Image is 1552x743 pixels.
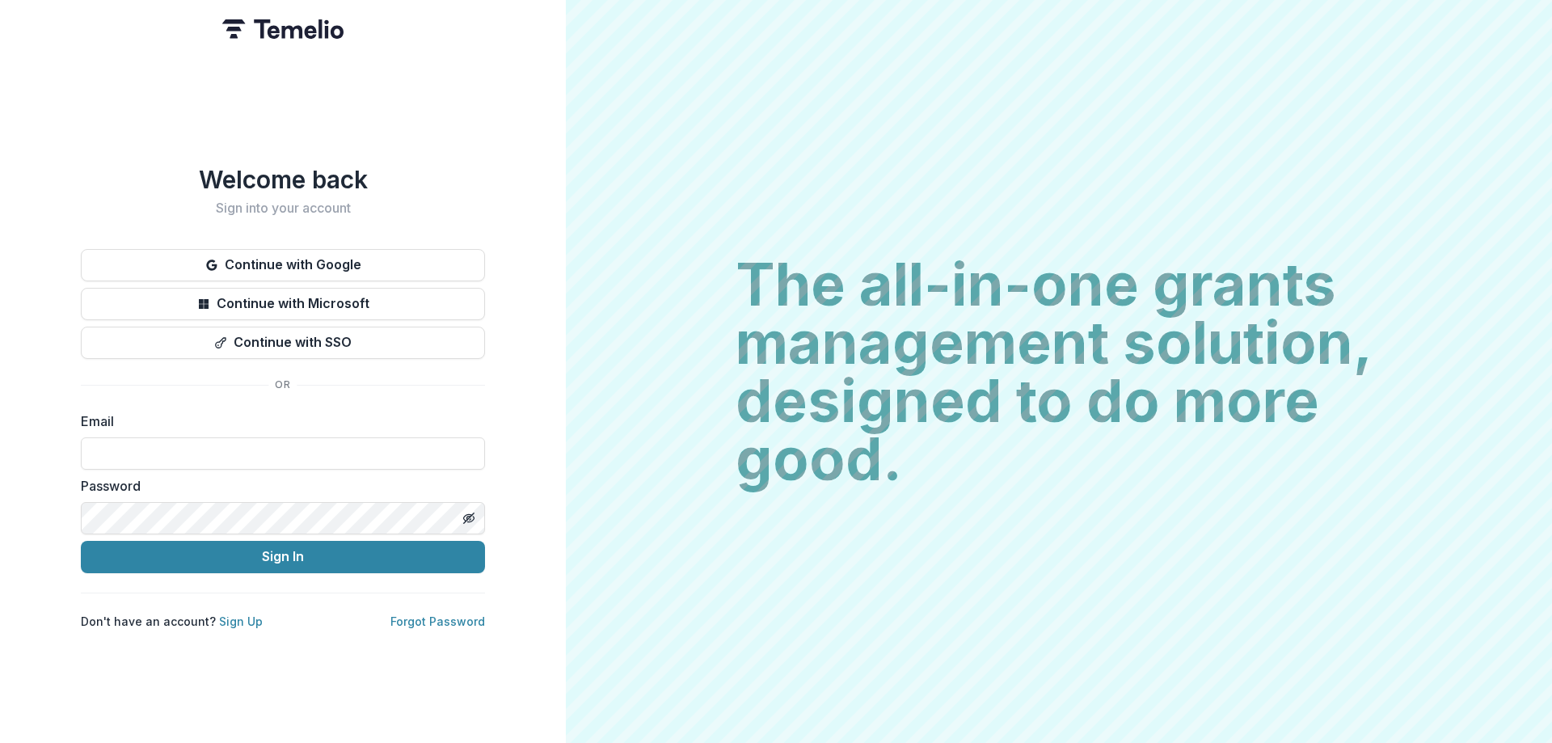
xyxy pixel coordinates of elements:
label: Email [81,412,475,431]
h1: Welcome back [81,165,485,194]
button: Continue with Microsoft [81,288,485,320]
button: Continue with Google [81,249,485,281]
a: Sign Up [219,614,263,628]
h2: Sign into your account [81,201,485,216]
label: Password [81,476,475,496]
button: Sign In [81,541,485,573]
a: Forgot Password [390,614,485,628]
img: Temelio [222,19,344,39]
button: Toggle password visibility [456,505,482,531]
p: Don't have an account? [81,613,263,630]
button: Continue with SSO [81,327,485,359]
